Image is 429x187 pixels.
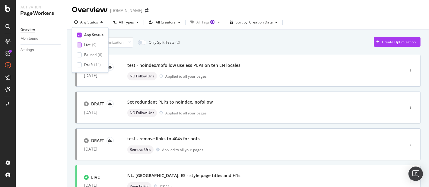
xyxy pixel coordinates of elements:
[84,73,113,78] div: [DATE]
[130,74,154,78] span: NO Follow Urls
[72,17,105,27] button: Any Status
[408,167,423,181] div: Open Intercom Messenger
[91,174,100,180] div: LIVE
[21,36,62,42] a: Monitoring
[196,20,215,24] div: All Tags
[127,99,213,105] div: Set redundant PLPs to noindex, nofollow
[127,136,200,142] div: test - remove links to 404s for bots
[80,20,98,24] div: Any Status
[156,20,176,24] div: All Creators
[127,109,157,117] div: neutral label
[21,10,62,17] div: PageWorkers
[98,52,102,58] div: ( 6 )
[21,5,62,10] div: Activation
[382,39,416,45] div: Create Optimization
[127,145,154,154] div: neutral label
[91,138,104,144] div: DRAFT
[110,17,141,27] button: All Types
[21,27,62,33] a: Overview
[84,52,97,58] div: Paused
[92,42,97,48] div: ( 9 )
[21,36,38,42] div: Monitoring
[188,17,222,27] button: All TagsTooltip anchor
[21,47,62,53] a: Settings
[127,72,157,80] div: neutral label
[84,110,113,115] div: [DATE]
[165,74,207,79] div: Applied to all your pages
[374,37,421,47] button: Create Optimization
[236,20,273,24] div: Sort by: Creation Date
[91,101,104,107] div: DRAFT
[130,111,154,115] span: NO Follow Urls
[127,62,240,68] div: test - noindex/nofollow useless PLPs on ten EN locales
[21,27,35,33] div: Overview
[84,32,103,37] div: Any Status
[149,40,174,45] div: Only Split Tests
[21,47,34,53] div: Settings
[130,148,151,151] span: Remove Urls
[165,111,207,116] div: Applied to all your pages
[84,147,113,151] div: [DATE]
[119,20,134,24] div: All Types
[127,173,240,179] div: NL, [GEOGRAPHIC_DATA], ES - style page titles and H1s
[227,17,280,27] button: Sort by: Creation Date
[94,62,101,67] div: ( 14 )
[110,8,142,14] div: [DOMAIN_NAME]
[210,19,215,25] div: Tooltip anchor
[162,147,203,152] div: Applied to all your pages
[146,17,183,27] button: All Creators
[145,8,148,13] div: arrow-right-arrow-left
[176,40,180,45] div: ( 2 )
[84,62,93,67] div: Draft
[72,5,108,15] div: Overview
[84,42,91,48] div: Live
